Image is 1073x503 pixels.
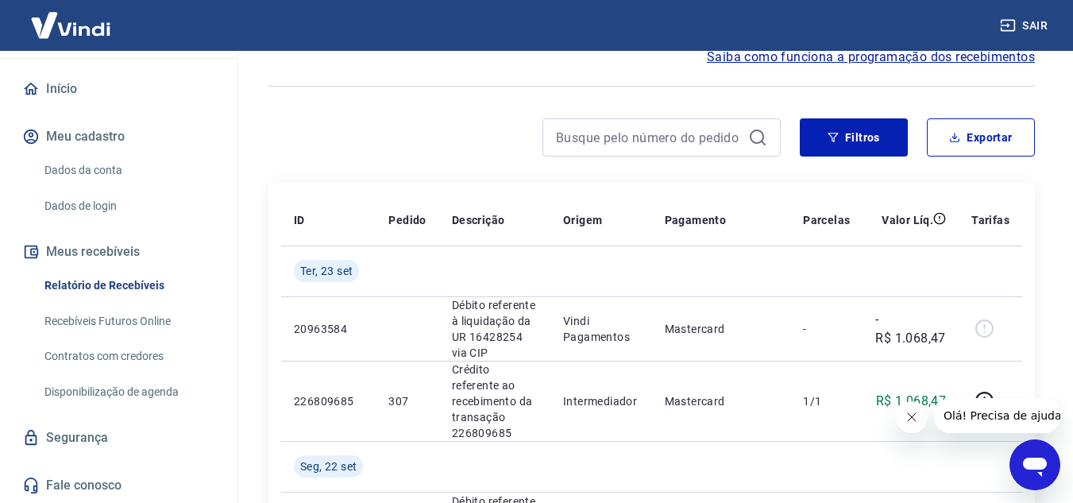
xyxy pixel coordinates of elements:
a: Recebíveis Futuros Online [38,305,218,338]
p: Mastercard [665,393,778,409]
span: Olá! Precisa de ajuda? [10,11,133,24]
input: Busque pelo número do pedido [556,126,742,149]
iframe: Fechar mensagem [896,401,928,433]
p: 1/1 [803,393,850,409]
p: Crédito referente ao recebimento da transação 226809685 [452,362,538,441]
button: Exportar [927,118,1035,157]
p: Débito referente à liquidação da UR 16428254 via CIP [452,297,538,361]
p: R$ 1.068,47 [876,392,946,411]
p: 20963584 [294,321,363,337]
iframe: Mensagem da empresa [934,398,1060,433]
p: Valor Líq. [882,212,933,228]
p: Mastercard [665,321,778,337]
p: 226809685 [294,393,363,409]
p: ID [294,212,305,228]
p: -R$ 1.068,47 [875,310,946,348]
p: - [803,321,850,337]
span: Seg, 22 set [300,459,357,474]
p: 307 [388,393,426,409]
button: Meus recebíveis [19,234,218,269]
a: Relatório de Recebíveis [38,269,218,302]
a: Dados de login [38,190,218,222]
iframe: Botão para abrir a janela de mensagens [1009,439,1060,490]
p: Vindi Pagamentos [563,313,639,345]
p: Origem [563,212,602,228]
a: Contratos com credores [38,340,218,373]
a: Início [19,72,218,106]
a: Fale conosco [19,468,218,503]
a: Dados da conta [38,154,218,187]
button: Filtros [800,118,908,157]
a: Saiba como funciona a programação dos recebimentos [707,48,1035,67]
p: Pedido [388,212,426,228]
a: Disponibilização de agenda [38,376,218,408]
p: Descrição [452,212,505,228]
p: Intermediador [563,393,639,409]
p: Tarifas [971,212,1009,228]
p: Parcelas [803,212,850,228]
button: Meu cadastro [19,119,218,154]
p: Pagamento [665,212,727,228]
a: Segurança [19,420,218,455]
span: Ter, 23 set [300,263,353,279]
button: Sair [997,11,1054,41]
img: Vindi [19,1,122,49]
